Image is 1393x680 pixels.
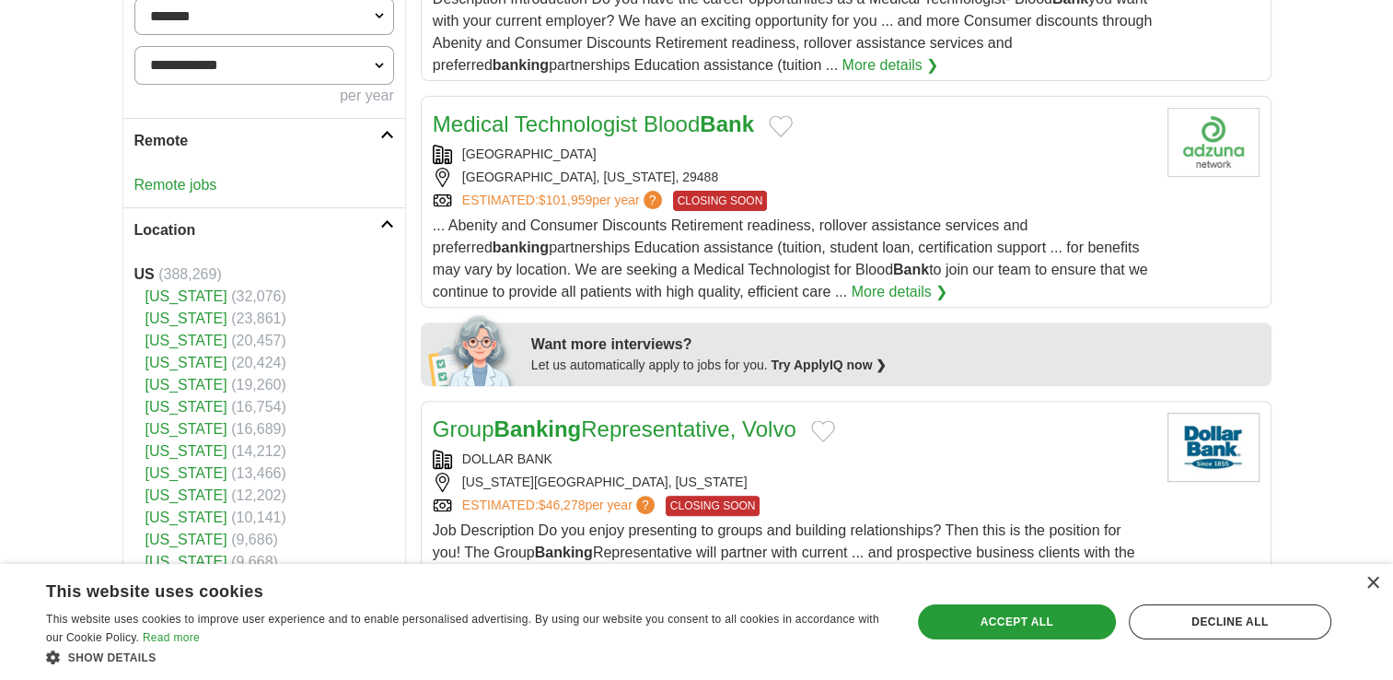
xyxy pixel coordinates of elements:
[123,118,405,163] a: Remote
[145,487,227,503] a: [US_STATE]
[842,54,938,76] a: More details ❯
[134,266,155,282] strong: US
[231,554,278,569] span: (9,668)
[1129,604,1331,639] div: Decline all
[143,631,200,644] a: Read more, opens a new window
[134,85,394,107] div: per year
[433,416,796,441] a: GroupBankingRepresentative, Volvo
[700,111,754,136] strong: Bank
[231,465,286,481] span: (13,466)
[535,545,593,560] strong: Banking
[46,613,879,644] span: This website uses cookies to improve user experience and to enable personalised advertising. By u...
[539,193,592,207] span: $101,959
[493,240,549,255] strong: banking
[231,421,286,437] span: (16,689)
[852,281,948,303] a: More details ❯
[539,498,586,512] span: $46,278
[433,145,1153,164] div: [GEOGRAPHIC_DATA]
[145,532,227,547] a: [US_STATE]
[493,57,549,73] strong: banking
[433,217,1148,299] span: ... Abenity and Consumer Discounts Retirement readiness, rollover assistance services and preferr...
[772,358,888,372] a: Try ApplyIQ now ❯
[145,443,227,459] a: [US_STATE]
[893,262,929,277] strong: Bank
[433,473,1153,492] div: [US_STATE][GEOGRAPHIC_DATA], [US_STATE]
[433,522,1143,604] span: Job Description Do you enjoy presenting to groups and building relationships? Then this is the po...
[134,219,380,241] h2: Location
[1365,577,1379,591] div: Close
[231,355,286,370] span: (20,424)
[158,266,222,282] span: (388,269)
[231,399,286,415] span: (16,754)
[231,487,286,503] span: (12,202)
[134,177,217,193] a: Remote jobs
[68,651,157,664] span: Show details
[1167,108,1260,177] img: Company logo
[145,333,227,348] a: [US_STATE]
[636,496,655,514] span: ?
[531,356,1260,375] div: Let us automatically apply to jobs for you.
[918,604,1116,639] div: Accept all
[231,377,286,393] span: (19,260)
[134,130,380,152] h2: Remote
[145,510,227,525] a: [US_STATE]
[531,334,1260,356] div: Want more interviews?
[145,377,227,393] a: [US_STATE]
[811,420,835,442] button: Add to favorite jobs
[433,168,1153,187] div: [GEOGRAPHIC_DATA], [US_STATE], 29488
[231,510,286,525] span: (10,141)
[494,416,582,441] strong: Banking
[123,207,405,252] a: Location
[145,465,227,481] a: [US_STATE]
[673,191,768,211] span: CLOSING SOON
[1167,413,1260,482] img: Dollar Bank logo
[462,191,666,211] a: ESTIMATED:$101,959per year?
[46,648,886,666] div: Show details
[231,333,286,348] span: (20,457)
[231,311,286,326] span: (23,861)
[46,575,840,603] div: This website uses cookies
[428,312,517,386] img: apply-iq-scientist.png
[145,288,227,304] a: [US_STATE]
[433,111,754,136] a: Medical Technologist BloodBank
[231,443,286,459] span: (14,212)
[231,288,286,304] span: (32,076)
[769,115,793,137] button: Add to favorite jobs
[462,496,658,516] a: ESTIMATED:$46,278per year?
[145,311,227,326] a: [US_STATE]
[666,496,760,516] span: CLOSING SOON
[231,532,278,547] span: (9,686)
[462,451,552,466] a: DOLLAR BANK
[145,355,227,370] a: [US_STATE]
[145,399,227,415] a: [US_STATE]
[644,191,662,209] span: ?
[145,554,227,569] a: [US_STATE]
[145,421,227,437] a: [US_STATE]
